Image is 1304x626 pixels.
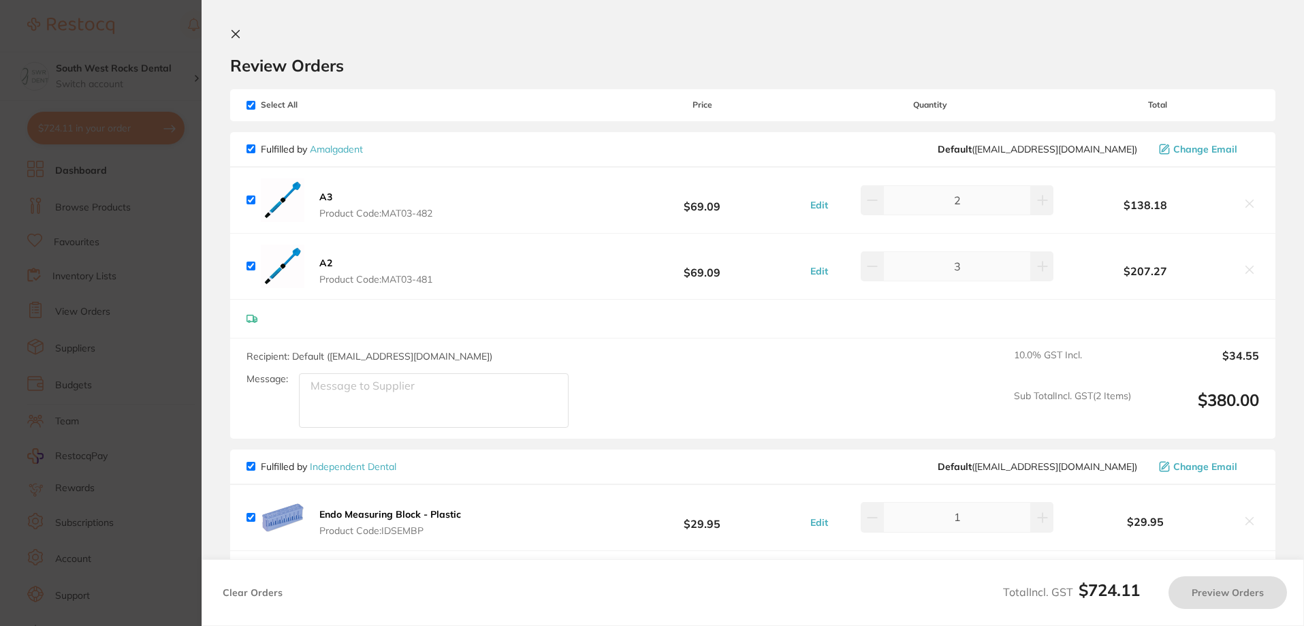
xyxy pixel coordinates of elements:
button: Change Email [1155,143,1259,155]
span: Product Code: MAT03-482 [319,208,432,219]
span: Total [1057,100,1259,110]
p: Fulfilled by [261,461,396,472]
img: aXJ4bWlsZA [261,178,304,222]
a: Independent Dental [310,460,396,473]
span: Select All [247,100,383,110]
button: Change Email [1155,460,1259,473]
b: $69.09 [601,187,803,213]
img: eG5vam5zdw [261,496,304,539]
span: Change Email [1173,461,1237,472]
span: Change Email [1173,144,1237,155]
span: 10.0 % GST Incl. [1014,349,1131,379]
b: $69.09 [601,253,803,279]
span: Product Code: MAT03-481 [319,274,432,285]
span: Total Incl. GST [1003,585,1140,599]
b: $207.27 [1057,265,1235,277]
b: $138.18 [1057,199,1235,211]
span: Product Code: IDSEMBP [319,525,461,536]
button: Edit [806,516,832,529]
b: Endo Measuring Block - Plastic [319,508,461,520]
b: $29.95 [1057,516,1235,528]
b: Default [938,460,972,473]
button: Edit [806,265,832,277]
output: $380.00 [1142,390,1259,428]
b: A3 [319,191,332,203]
button: A2 Product Code:MAT03-481 [315,257,436,285]
button: A3 Product Code:MAT03-482 [315,191,436,219]
h2: Review Orders [230,55,1275,76]
a: Amalgadent [310,143,363,155]
b: $724.11 [1079,580,1140,600]
span: Quantity [804,100,1057,110]
b: A2 [319,257,332,269]
img: bmpzMTBnMw [261,245,304,288]
span: Sub Total Incl. GST ( 2 Items) [1014,390,1131,428]
button: Endo Measuring Block - Plastic Product Code:IDSEMBP [315,508,465,537]
span: orders@independentdental.com.au [938,461,1137,472]
b: Default [938,143,972,155]
label: Message: [247,373,288,385]
span: Recipient: Default ( [EMAIL_ADDRESS][DOMAIN_NAME] ) [247,350,492,362]
span: Price [601,100,803,110]
p: Fulfilled by [261,144,363,155]
button: Edit [806,199,832,211]
span: info@amalgadent.com.au [938,144,1137,155]
b: $29.95 [601,505,803,530]
button: Clear Orders [219,576,287,609]
button: Preview Orders [1168,576,1287,609]
output: $34.55 [1142,349,1259,379]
